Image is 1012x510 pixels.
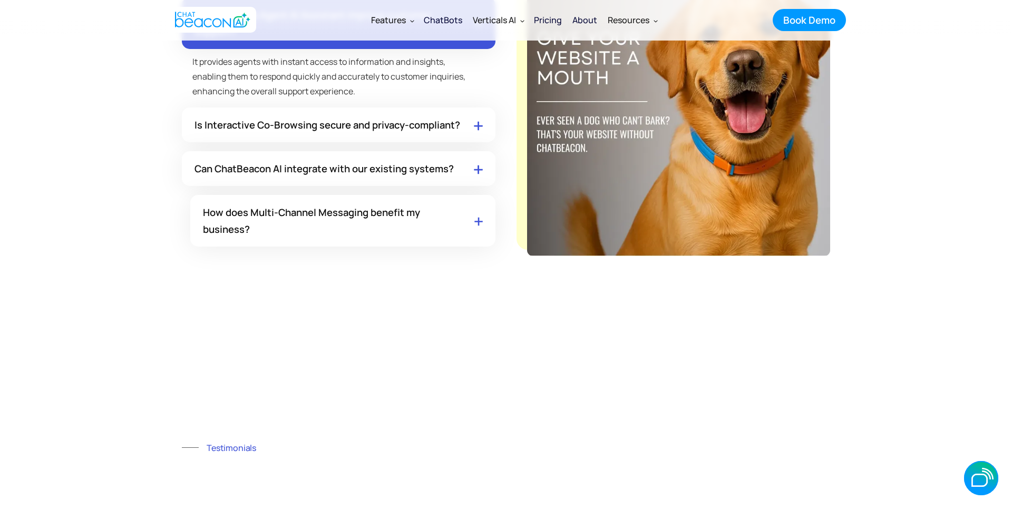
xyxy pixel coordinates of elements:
[468,7,529,33] div: Verticals AI
[203,204,461,238] div: How does Multi-Channel Messaging benefit my business?
[166,7,256,33] a: home
[207,440,256,455] div: Testimonials
[410,18,414,23] img: Dropdown
[371,13,406,27] div: Features
[473,13,516,27] div: Verticals AI
[474,120,483,131] img: Open
[529,6,567,34] a: Pricing
[419,6,468,34] a: ChatBots
[783,13,835,27] div: Book Demo
[366,7,419,33] div: Features
[182,49,495,99] p: It provides agents with instant access to information and insights, enabling them to respond quic...
[608,13,649,27] div: Resources
[194,116,460,133] div: Is Interactive Co-Browsing secure and privacy-compliant?
[474,215,483,226] img: Open
[602,7,662,33] div: Resources
[194,160,454,177] div: Can ChatBeacon AI integrate with our existing systems?
[424,13,462,27] div: ChatBots
[773,9,846,31] a: Book Demo
[572,13,597,27] div: About
[520,18,524,23] img: Dropdown
[534,13,562,27] div: Pricing
[474,163,483,174] img: Open
[654,18,658,23] img: Dropdown
[567,6,602,34] a: About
